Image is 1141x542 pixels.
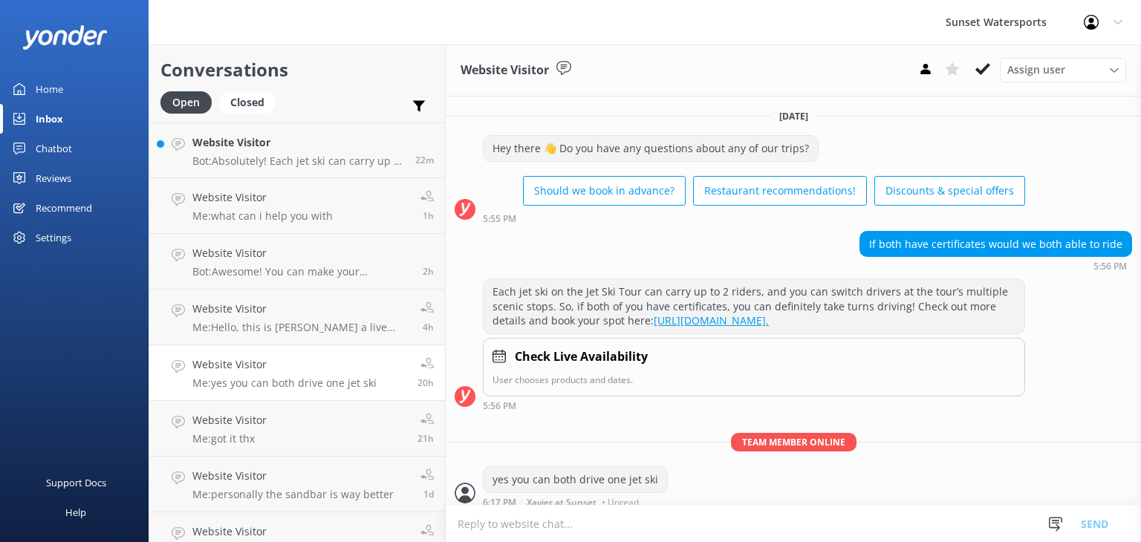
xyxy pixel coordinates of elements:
[65,497,86,527] div: Help
[483,402,516,411] strong: 5:56 PM
[192,265,412,278] p: Bot: Awesome! You can make your reservation online by visiting [URL][DOMAIN_NAME]. Just select yo...
[149,234,445,290] a: Website VisitorBot:Awesome! You can make your reservation online by visiting [URL][DOMAIN_NAME]. ...
[192,412,267,428] h4: Website Visitor
[423,321,434,333] span: Aug 30 2025 08:38am (UTC -05:00) America/Cancun
[693,176,867,206] button: Restaurant recommendations!
[192,356,377,373] h4: Website Visitor
[461,61,549,80] h3: Website Visitor
[483,215,516,223] strong: 5:55 PM
[192,468,394,484] h4: Website Visitor
[483,498,516,507] strong: 6:17 PM
[36,193,92,223] div: Recommend
[149,290,445,345] a: Website VisitorMe:Hello, this is [PERSON_NAME] a live agent with Sunset Watersports the jets skis...
[36,223,71,252] div: Settings
[219,94,283,110] a: Closed
[874,176,1025,206] button: Discounts & special offers
[859,261,1132,271] div: Aug 29 2025 04:56pm (UTC -05:00) America/Cancun
[192,376,377,390] p: Me: yes you can both drive one jet ski
[149,178,445,234] a: Website VisitorMe:what can i help you with1h
[423,209,434,222] span: Aug 30 2025 11:30am (UTC -05:00) America/Cancun
[192,189,333,206] h4: Website Visitor
[493,373,1015,387] p: User chooses products and dates.
[483,497,668,507] div: Aug 29 2025 05:17pm (UTC -05:00) America/Cancun
[192,245,412,261] h4: Website Visitor
[484,279,1024,333] div: Each jet ski on the Jet Ski Tour can carry up to 2 riders, and you can switch drivers at the tour...
[149,345,445,401] a: Website VisitorMe:yes you can both drive one jet ski20h
[483,213,1025,223] div: Aug 29 2025 04:55pm (UTC -05:00) America/Cancun
[219,91,276,114] div: Closed
[1093,262,1127,271] strong: 5:56 PM
[523,176,686,206] button: Should we book in advance?
[36,134,72,163] div: Chatbot
[192,523,409,540] h4: Website Visitor
[160,91,212,114] div: Open
[160,94,219,110] a: Open
[417,432,434,445] span: Aug 29 2025 04:16pm (UTC -05:00) America/Cancun
[192,154,404,168] p: Bot: Absolutely! Each jet ski can carry up to 2 riders, and there's no extra charge for a second ...
[415,154,434,166] span: Aug 30 2025 01:05pm (UTC -05:00) America/Cancun
[160,56,434,84] h2: Conversations
[149,457,445,512] a: Website VisitorMe:personally the sandbar is way better1d
[483,400,1025,411] div: Aug 29 2025 04:56pm (UTC -05:00) America/Cancun
[149,401,445,457] a: Website VisitorMe:got it thx21h
[1000,58,1126,82] div: Assign User
[527,498,596,507] span: Xavier at Sunset
[192,134,404,151] h4: Website Visitor
[22,25,108,50] img: yonder-white-logo.png
[860,232,1131,257] div: If both have certificates would we both able to ride
[36,163,71,193] div: Reviews
[417,376,434,389] span: Aug 29 2025 05:17pm (UTC -05:00) America/Cancun
[192,301,409,317] h4: Website Visitor
[1007,62,1065,78] span: Assign user
[731,433,856,451] span: Team member online
[36,74,63,104] div: Home
[423,488,434,500] span: Aug 29 2025 10:56am (UTC -05:00) America/Cancun
[192,209,333,223] p: Me: what can i help you with
[484,467,667,492] div: yes you can both drive one jet ski
[46,468,106,497] div: Support Docs
[36,104,63,134] div: Inbox
[192,432,267,445] p: Me: got it thx
[423,265,434,278] span: Aug 30 2025 11:02am (UTC -05:00) America/Cancun
[484,136,818,161] div: Hey there 👋 Do you have any questions about any of our trips?
[192,321,409,334] p: Me: Hello, this is [PERSON_NAME] a live agent with Sunset Watersports the jets skis are in a desi...
[770,110,817,123] span: [DATE]
[149,123,445,178] a: Website VisitorBot:Absolutely! Each jet ski can carry up to 2 riders, and there's no extra charge...
[602,498,639,507] span: • Unread
[515,347,648,367] h4: Check Live Availability
[192,488,394,501] p: Me: personally the sandbar is way better
[654,313,769,327] a: [URL][DOMAIN_NAME].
